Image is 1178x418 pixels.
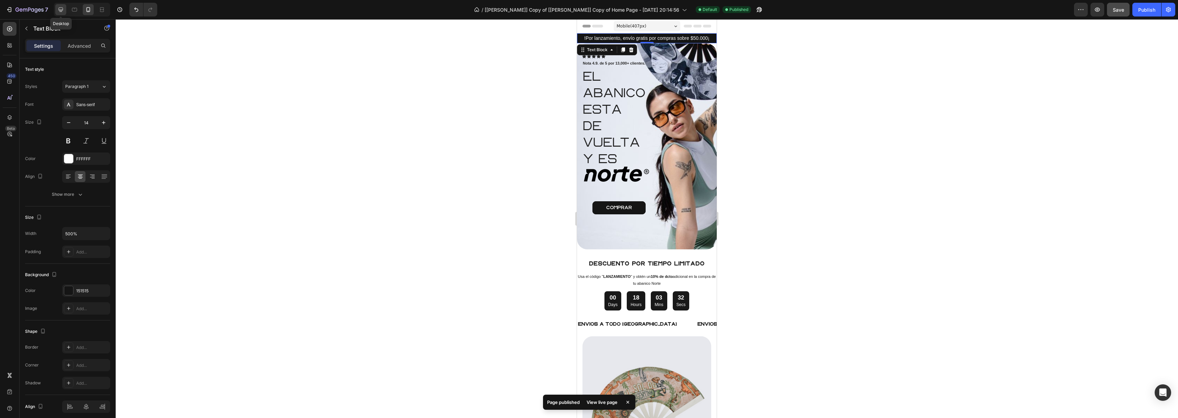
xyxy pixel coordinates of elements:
button: Publish [1132,3,1161,16]
div: Add... [76,249,108,255]
div: Open Intercom Messenger [1155,384,1171,401]
div: Text style [25,66,44,72]
iframe: Design area [577,19,717,418]
p: ENVÍOS A TODO [GEOGRAPHIC_DATA] [120,301,219,309]
div: Add... [76,362,108,369]
p: 7 [45,5,48,14]
div: Show more [52,191,84,198]
div: FFFFFF [76,156,108,162]
div: Background [25,270,58,280]
div: Color [25,287,36,294]
p: Settings [34,42,53,49]
div: Align [25,172,44,181]
div: Color [25,156,36,162]
span: Paragraph 1 [65,83,89,90]
p: Advanced [68,42,91,49]
div: Add... [76,380,108,386]
button: Show more [25,188,110,201]
span: Default [703,7,717,13]
button: Save [1107,3,1130,16]
div: Beta [5,126,16,131]
span: Published [729,7,748,13]
span: Save [1113,7,1124,13]
button: Paragraph 1 [62,80,110,93]
div: Add... [76,306,108,312]
div: Align [25,402,45,411]
div: Padding [25,249,41,255]
div: Font [25,101,34,108]
div: Width [25,230,36,237]
div: Image [25,305,37,312]
div: Size [25,118,43,127]
div: Undo/Redo [129,3,157,16]
div: Size [25,213,43,222]
p: Text Block [33,24,92,33]
span: [[PERSON_NAME]] Copy of [[PERSON_NAME]] Copy of Home Page - [DATE] 20:14:56 [485,6,679,13]
div: Shape [25,327,47,336]
div: View live page [582,397,622,407]
div: Corner [25,362,39,368]
div: 450 [7,73,16,79]
div: Add... [76,344,108,351]
div: Styles [25,83,37,90]
div: Sans-serif [76,102,108,108]
div: 151515 [76,288,108,294]
div: Border [25,344,38,350]
div: Publish [1138,6,1155,13]
input: Auto [62,227,110,240]
span: / [482,6,483,13]
div: Shadow [25,380,41,386]
button: 7 [3,3,51,16]
p: Page published [547,399,580,406]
